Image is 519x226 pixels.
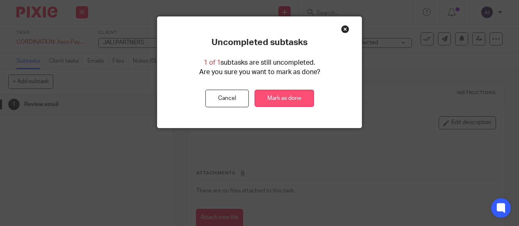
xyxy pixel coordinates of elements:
div: Close this dialog window [341,25,349,33]
button: Cancel [205,90,249,107]
a: Mark as done [255,90,314,107]
p: subtasks are still uncompleted. [204,58,315,68]
p: Are you sure you want to mark as done? [199,68,320,77]
span: 1 of 1 [204,59,221,66]
p: Uncompleted subtasks [212,37,307,48]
